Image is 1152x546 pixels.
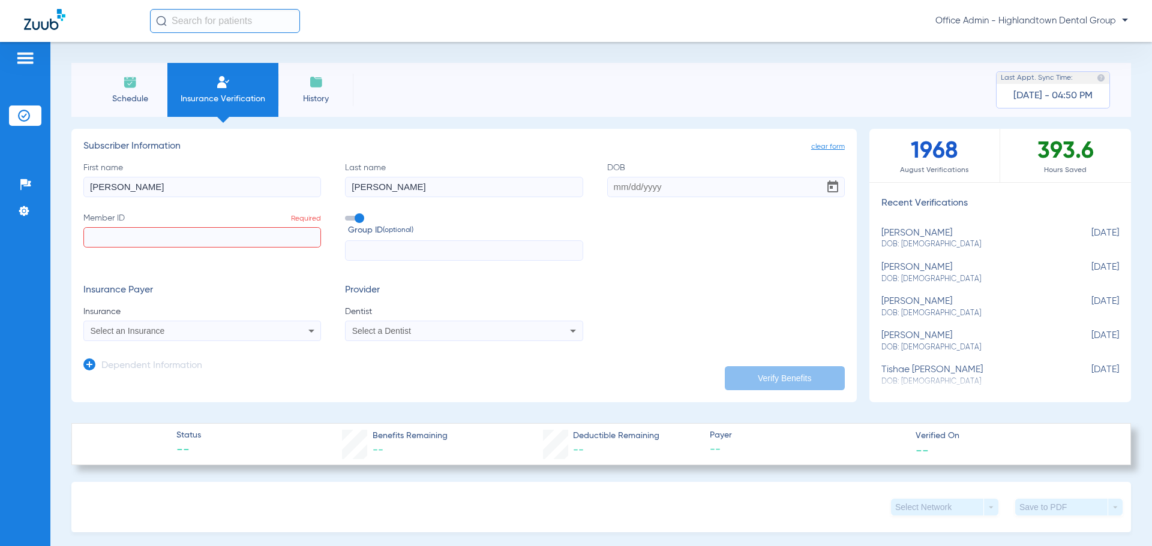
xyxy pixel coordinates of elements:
span: Select an Insurance [91,326,165,336]
span: Last Appt. Sync Time: [1001,72,1073,84]
span: Schedule [101,93,158,105]
span: Group ID [348,224,583,237]
img: History [309,75,323,89]
span: Hours Saved [1000,164,1131,176]
div: [PERSON_NAME] [881,262,1059,284]
span: Insurance [83,306,321,318]
button: Open calendar [821,175,845,199]
span: -- [176,442,201,459]
span: Status [176,429,201,442]
label: Member ID [83,212,321,261]
div: 393.6 [1000,129,1131,182]
span: Select a Dentist [352,326,411,336]
span: Dentist [345,306,583,318]
span: DOB: [DEMOGRAPHIC_DATA] [881,274,1059,285]
input: Search for patients [150,9,300,33]
span: Deductible Remaining [573,430,659,442]
span: DOB: [DEMOGRAPHIC_DATA] [881,239,1059,250]
span: -- [573,445,584,455]
span: [DATE] [1059,296,1119,318]
img: Manual Insurance Verification [216,75,230,89]
span: Benefits Remaining [373,430,448,442]
div: [PERSON_NAME] [881,228,1059,250]
span: Payer [710,429,905,442]
h3: Dependent Information [101,360,202,372]
img: Zuub Logo [24,9,65,30]
div: 1968 [869,129,1000,182]
span: -- [710,442,905,457]
div: tishae [PERSON_NAME] [881,364,1059,387]
input: First name [83,177,321,197]
h3: Subscriber Information [83,141,845,153]
span: Office Admin - Highlandtown Dental Group [935,15,1128,27]
span: clear form [811,141,845,153]
img: hamburger-icon [16,51,35,65]
h3: Provider [345,285,583,297]
span: Insurance Verification [176,93,269,105]
span: Required [291,215,321,222]
span: DOB: [DEMOGRAPHIC_DATA] [881,342,1059,353]
label: Last name [345,162,583,197]
span: History [287,93,344,105]
span: [DATE] - 04:50 PM [1013,90,1093,102]
small: (optional) [383,224,413,237]
img: last sync help info [1097,74,1105,82]
span: -- [916,444,929,456]
img: Search Icon [156,16,167,26]
input: Member IDRequired [83,227,321,248]
span: [DATE] [1059,364,1119,387]
span: [DATE] [1059,228,1119,250]
button: Verify Benefits [725,366,845,390]
input: Last name [345,177,583,197]
img: Schedule [123,75,137,89]
input: DOBOpen calendar [607,177,845,197]
h3: Recent Verifications [869,198,1131,210]
div: [PERSON_NAME] [881,330,1059,352]
span: -- [373,445,383,455]
h3: Insurance Payer [83,285,321,297]
label: First name [83,162,321,197]
span: August Verifications [869,164,1000,176]
span: [DATE] [1059,330,1119,352]
div: [PERSON_NAME] [881,296,1059,318]
label: DOB [607,162,845,197]
span: [DATE] [1059,262,1119,284]
span: DOB: [DEMOGRAPHIC_DATA] [881,308,1059,319]
span: Verified On [916,430,1111,442]
iframe: Chat Widget [1092,488,1152,546]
